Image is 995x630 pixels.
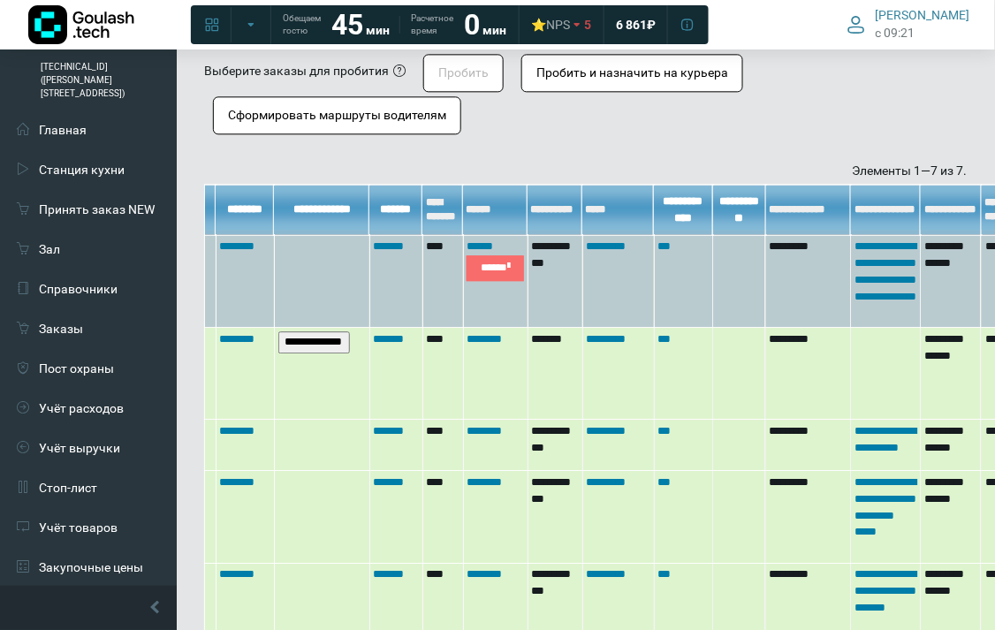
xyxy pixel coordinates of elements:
span: Расчетное время [411,12,453,37]
span: [PERSON_NAME] [876,7,970,23]
a: Обещаем гостю 45 мин Расчетное время 0 мин [272,9,517,41]
button: Сформировать маршруты водителям [213,96,461,134]
button: Пробить [423,54,504,92]
span: NPS [546,18,570,32]
strong: 0 [464,8,480,42]
span: ₽ [647,17,656,33]
div: Выберите заказы для пробития [204,62,389,80]
a: ⭐NPS 5 [520,9,602,41]
span: мин [482,23,506,37]
button: Пробить и назначить на курьера [521,54,743,92]
span: 5 [584,17,591,33]
div: Элементы 1—7 из 7. [204,162,968,180]
a: 6 861 ₽ [605,9,666,41]
button: [PERSON_NAME] c 09:21 [837,4,981,45]
strong: 45 [331,8,363,42]
div: ⭐ [531,17,570,33]
span: мин [366,23,390,37]
img: Логотип компании Goulash.tech [28,5,134,44]
span: 6 861 [616,17,647,33]
span: c 09:21 [876,24,915,42]
span: Обещаем гостю [283,12,321,37]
